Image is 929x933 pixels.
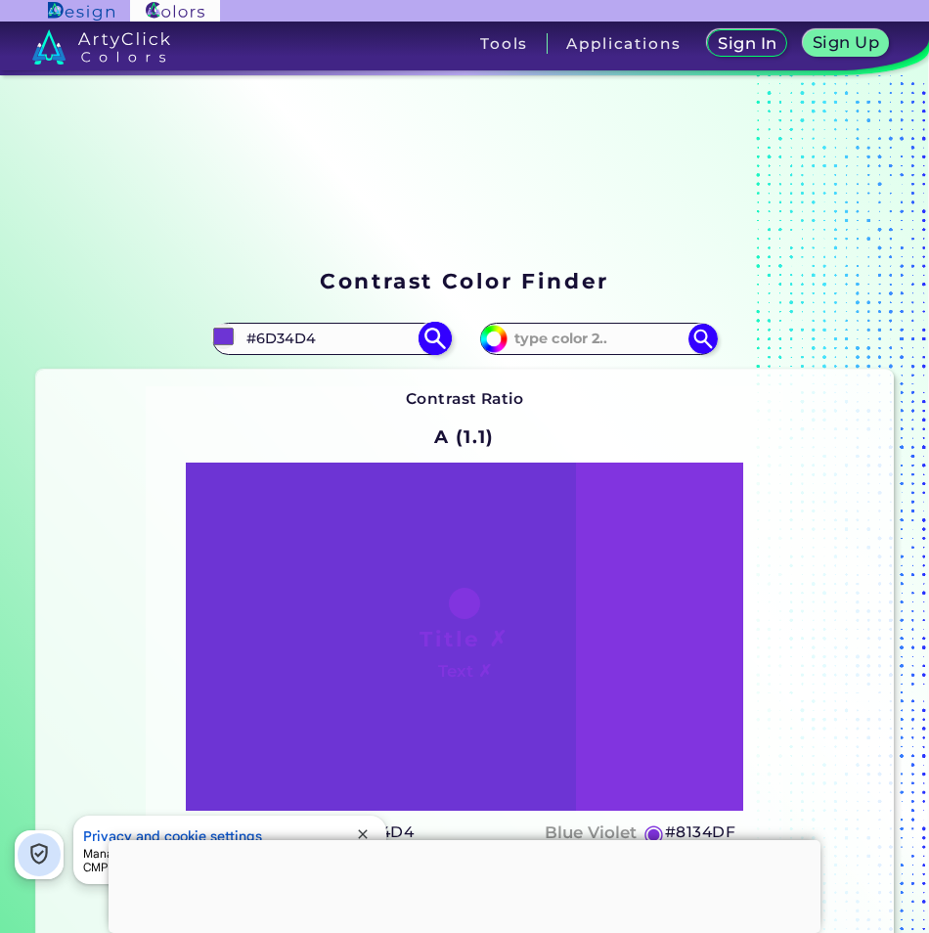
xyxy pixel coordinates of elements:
[28,94,892,262] iframe: Advertisement
[643,822,665,845] h5: ◉
[545,819,637,847] h4: Blue Violet
[688,324,718,353] img: icon search
[816,35,876,50] h5: Sign Up
[480,36,528,51] h3: Tools
[508,326,689,352] input: type color 2..
[109,840,820,928] iframe: Advertisement
[425,416,503,459] h2: A (1.1)
[320,266,608,295] h1: Contrast Color Finder
[721,36,774,51] h5: Sign In
[665,820,735,845] h5: #8134DF
[420,624,509,653] h1: Title ✗
[406,389,524,408] strong: Contrast Ratio
[32,29,170,65] img: logo_artyclick_colors_white.svg
[711,31,783,56] a: Sign In
[566,36,681,51] h3: Applications
[418,322,452,356] img: icon search
[48,2,113,21] img: ArtyClick Design logo
[240,326,421,352] input: type color 1..
[807,31,884,56] a: Sign Up
[438,657,492,686] h4: Text ✗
